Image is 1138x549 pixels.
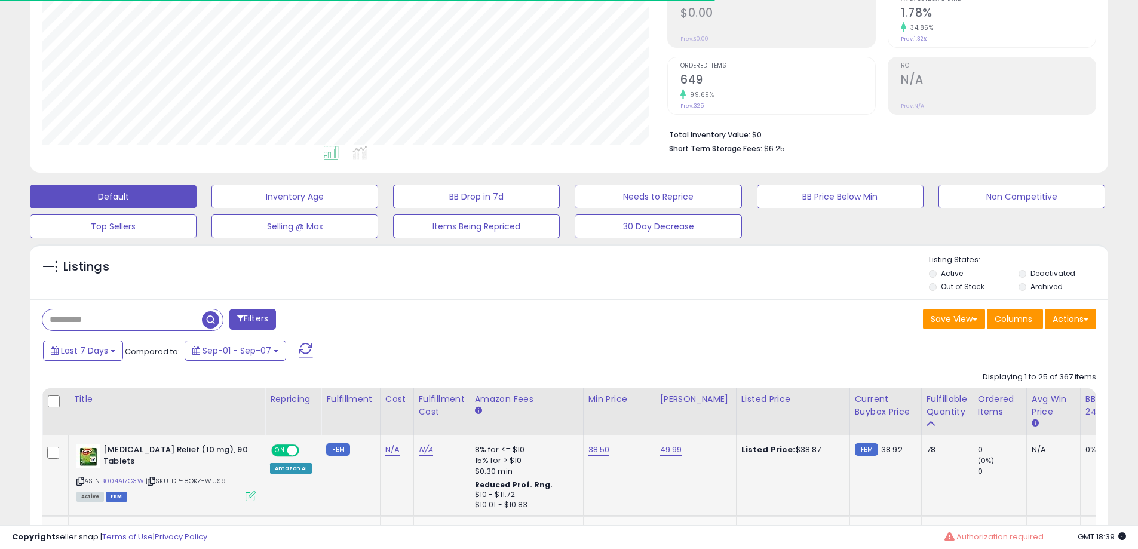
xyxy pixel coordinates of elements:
[906,23,933,32] small: 34.85%
[63,259,109,275] h5: Listings
[575,185,741,208] button: Needs to Reprice
[680,35,708,42] small: Prev: $0.00
[995,313,1032,325] span: Columns
[669,130,750,140] b: Total Inventory Value:
[385,444,400,456] a: N/A
[1030,281,1063,292] label: Archived
[855,393,916,418] div: Current Buybox Price
[297,446,317,456] span: OFF
[956,531,1044,542] span: Authorization required
[103,444,249,470] b: [MEDICAL_DATA] Relief (10 mg), 90 Tablets
[61,345,108,357] span: Last 7 Days
[475,406,482,416] small: Amazon Fees.
[76,444,100,468] img: 51tMhuMb9UL._SL40_.jpg
[1032,393,1075,418] div: Avg Win Price
[211,214,378,238] button: Selling @ Max
[1078,531,1126,542] span: 2025-09-15 18:39 GMT
[669,143,762,154] b: Short Term Storage Fees:
[978,393,1022,418] div: Ordered Items
[978,444,1026,455] div: 0
[978,466,1026,477] div: 0
[680,73,875,89] h2: 649
[125,346,180,357] span: Compared to:
[475,480,553,490] b: Reduced Prof. Rng.
[272,446,287,456] span: ON
[941,281,984,292] label: Out of Stock
[475,444,574,455] div: 8% for <= $10
[475,393,578,406] div: Amazon Fees
[588,444,610,456] a: 38.50
[475,466,574,477] div: $0.30 min
[927,444,964,455] div: 78
[901,73,1096,89] h2: N/A
[146,476,226,486] span: | SKU: DP-8OKZ-WUS9
[680,6,875,22] h2: $0.00
[686,90,714,99] small: 99.69%
[741,393,845,406] div: Listed Price
[927,393,968,418] div: Fulfillable Quantity
[1032,444,1071,455] div: N/A
[901,102,924,109] small: Prev: N/A
[270,463,312,474] div: Amazon AI
[211,185,378,208] button: Inventory Age
[983,372,1096,383] div: Displaying 1 to 25 of 367 items
[987,309,1043,329] button: Columns
[326,393,375,406] div: Fulfillment
[680,63,875,69] span: Ordered Items
[764,143,785,154] span: $6.25
[588,393,650,406] div: Min Price
[73,393,260,406] div: Title
[229,309,276,330] button: Filters
[1030,268,1075,278] label: Deactivated
[475,490,574,500] div: $10 - $11.72
[419,393,465,418] div: Fulfillment Cost
[1085,444,1125,455] div: 0%
[901,6,1096,22] h2: 1.78%
[575,214,741,238] button: 30 Day Decrease
[30,185,197,208] button: Default
[30,214,197,238] button: Top Sellers
[1032,418,1039,429] small: Avg Win Price.
[385,393,409,406] div: Cost
[929,254,1108,266] p: Listing States:
[757,185,924,208] button: BB Price Below Min
[741,444,796,455] b: Listed Price:
[1045,309,1096,329] button: Actions
[43,341,123,361] button: Last 7 Days
[12,531,56,542] strong: Copyright
[741,444,841,455] div: $38.87
[101,476,144,486] a: B004AI7G3W
[76,492,104,502] span: All listings currently available for purchase on Amazon
[475,500,574,510] div: $10.01 - $10.83
[923,309,985,329] button: Save View
[475,455,574,466] div: 15% for > $10
[660,393,731,406] div: [PERSON_NAME]
[881,444,903,455] span: 38.92
[680,102,704,109] small: Prev: 325
[855,443,878,456] small: FBM
[102,531,153,542] a: Terms of Use
[185,341,286,361] button: Sep-01 - Sep-07
[12,532,207,543] div: seller snap | |
[270,393,316,406] div: Repricing
[941,268,963,278] label: Active
[901,35,927,42] small: Prev: 1.32%
[419,444,433,456] a: N/A
[76,444,256,500] div: ASIN:
[669,127,1087,141] li: $0
[106,492,127,502] span: FBM
[326,443,349,456] small: FBM
[155,531,207,542] a: Privacy Policy
[978,456,995,465] small: (0%)
[393,185,560,208] button: BB Drop in 7d
[901,63,1096,69] span: ROI
[203,345,271,357] span: Sep-01 - Sep-07
[1085,393,1129,418] div: BB Share 24h.
[393,214,560,238] button: Items Being Repriced
[660,444,682,456] a: 49.99
[938,185,1105,208] button: Non Competitive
